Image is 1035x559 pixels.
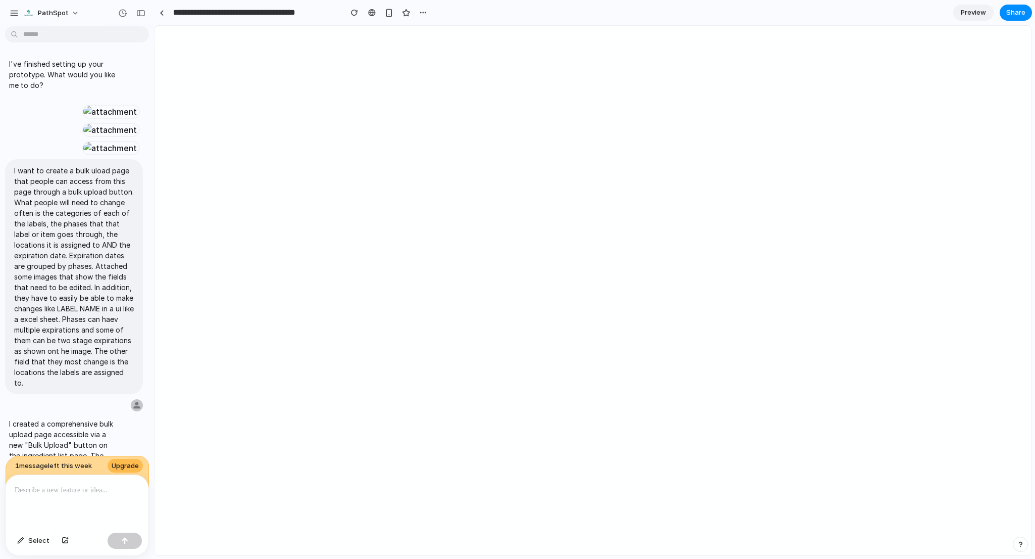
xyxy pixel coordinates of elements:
button: Share [1000,5,1032,21]
a: Preview [953,5,994,21]
span: Select [28,536,49,546]
span: Preview [961,8,986,18]
p: I want to create a bulk uload page that people can access from this page through a bulk upload bu... [14,165,134,388]
button: Select [12,533,55,549]
span: PathSpot [38,8,69,18]
span: 1 message left this week [15,461,92,471]
p: I've finished setting up your prototype. What would you like me to do? [9,59,119,90]
a: Upgrade [108,459,143,473]
span: Share [1006,8,1025,18]
span: Upgrade [112,461,139,471]
button: PathSpot [20,5,84,21]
